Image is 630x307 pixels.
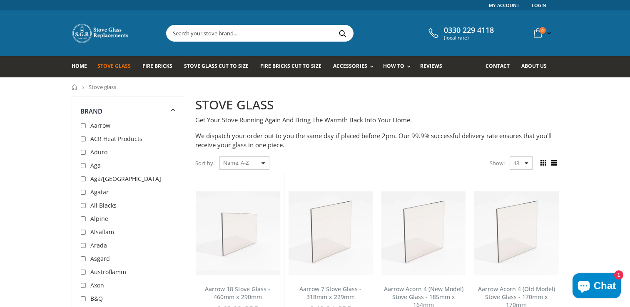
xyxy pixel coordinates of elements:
[142,56,179,77] a: Fire Bricks
[490,156,505,170] span: Show:
[444,35,494,41] span: (local rate)
[90,241,107,249] span: Arada
[196,191,280,275] img: Aarrow 18 Stove Glass
[426,26,494,41] a: 0330 229 4118 (local rate)
[90,188,109,196] span: Agatar
[97,56,137,77] a: Stove Glass
[521,56,553,77] a: About us
[195,156,214,171] span: Sort by:
[90,161,101,169] span: Aga
[334,25,352,41] button: Search
[530,25,553,41] a: 0
[90,215,108,223] span: Alpine
[383,62,404,69] span: How To
[550,158,559,168] span: List view
[381,191,466,275] img: Aarrow Acorn 4 New Model Stove Glass
[184,56,255,77] a: Stove Glass Cut To Size
[72,84,78,90] a: Home
[195,131,559,150] p: We dispatch your order out to you the same day if placed before 2pm. Our 99.9% successful deliver...
[90,268,126,276] span: Austroflamm
[260,62,321,69] span: Fire Bricks Cut To Size
[90,281,104,289] span: Axon
[474,191,558,275] img: Aarrow Acorn 4 Old Model Stove Glass
[80,107,103,115] span: Brand
[539,27,546,34] span: 0
[260,56,328,77] a: Fire Bricks Cut To Size
[72,23,130,44] img: Stove Glass Replacement
[333,62,367,69] span: Accessories
[333,56,377,77] a: Accessories
[486,62,510,69] span: Contact
[299,285,361,301] a: Aarrow 7 Stove Glass - 318mm x 229mm
[90,135,142,143] span: ACR Heat Products
[195,115,559,125] p: Get Your Stove Running Again And Bring The Warmth Back Into Your Home.
[444,26,494,35] span: 0330 229 4118
[383,56,415,77] a: How To
[90,201,117,209] span: All Blacks
[420,62,442,69] span: Reviews
[90,295,103,302] span: B&Q
[539,158,548,168] span: Grid view
[89,83,116,91] span: Stove glass
[205,285,270,301] a: Aarrow 18 Stove Glass - 460mm x 290mm
[289,191,373,275] img: Aarrow 7 Stove Glass
[195,97,559,114] h2: STOVE GLASS
[90,228,114,236] span: Alsaflam
[420,56,448,77] a: Reviews
[570,273,623,300] inbox-online-store-chat: Shopify online store chat
[142,62,172,69] span: Fire Bricks
[521,62,547,69] span: About us
[72,62,87,69] span: Home
[90,255,110,262] span: Asgard
[90,175,161,183] span: Aga/[GEOGRAPHIC_DATA]
[72,56,93,77] a: Home
[486,56,516,77] a: Contact
[90,121,110,129] span: Aarrow
[167,25,446,41] input: Search your stove brand...
[90,148,107,156] span: Aduro
[97,62,131,69] span: Stove Glass
[184,62,249,69] span: Stove Glass Cut To Size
